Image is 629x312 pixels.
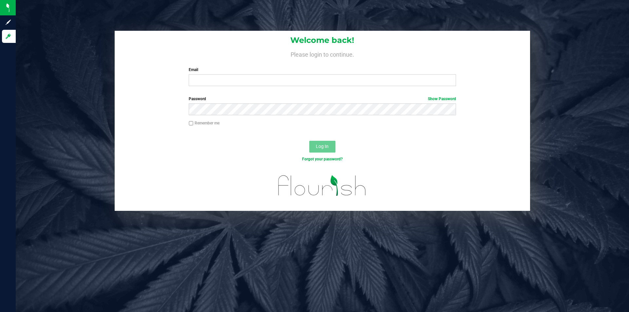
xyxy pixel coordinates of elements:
[270,169,374,202] img: flourish_logo.svg
[189,121,193,126] input: Remember me
[302,157,343,161] a: Forgot your password?
[309,141,335,153] button: Log In
[189,97,206,101] span: Password
[189,67,456,73] label: Email
[115,50,530,58] h4: Please login to continue.
[316,144,329,149] span: Log In
[189,120,219,126] label: Remember me
[115,36,530,45] h1: Welcome back!
[428,97,456,101] a: Show Password
[5,33,11,40] inline-svg: Log in
[5,19,11,26] inline-svg: Sign up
